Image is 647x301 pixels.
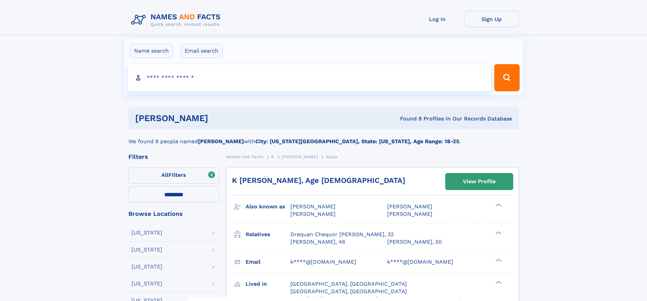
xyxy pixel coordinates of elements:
[128,211,219,217] div: Browse Locations
[131,264,162,269] div: [US_STATE]
[128,167,219,184] label: Filters
[387,203,432,210] span: [PERSON_NAME]
[282,152,318,161] a: [PERSON_NAME]
[271,154,274,159] span: R
[446,173,513,190] a: View Profile
[387,238,442,246] a: [PERSON_NAME], 50
[290,211,336,217] span: [PERSON_NAME]
[494,258,502,262] div: ❯
[494,203,502,207] div: ❯
[128,64,491,91] input: search input
[180,44,223,58] label: Email search
[128,129,519,146] div: We found 8 people named with .
[463,174,496,189] div: View Profile
[282,154,318,159] span: [PERSON_NAME]
[326,154,338,159] span: Kayla
[465,11,519,27] a: Sign Up
[128,154,219,160] div: Filters
[290,231,394,238] a: Drequan Chequor [PERSON_NAME], 32
[131,247,162,252] div: [US_STATE]
[246,201,290,212] h3: Also known as
[494,64,519,91] button: Search Button
[131,281,162,286] div: [US_STATE]
[128,11,226,29] img: Logo Names and Facts
[246,256,290,268] h3: Email
[290,281,407,287] span: [GEOGRAPHIC_DATA], [GEOGRAPHIC_DATA]
[246,229,290,240] h3: Relatives
[131,230,162,236] div: [US_STATE]
[198,138,244,145] b: [PERSON_NAME]
[494,280,502,284] div: ❯
[130,44,173,58] label: Name search
[290,238,345,246] a: [PERSON_NAME], 46
[290,203,336,210] span: [PERSON_NAME]
[246,278,290,290] h3: Lived in
[135,114,304,123] h1: [PERSON_NAME]
[161,172,168,178] span: All
[304,115,512,123] div: Found 8 Profiles In Our Records Database
[387,211,432,217] span: [PERSON_NAME]
[232,176,405,185] a: K [PERSON_NAME], Age [DEMOGRAPHIC_DATA]
[255,138,459,145] b: City: [US_STATE][GEOGRAPHIC_DATA], State: [US_STATE], Age Range: 18-25
[290,288,407,295] span: [GEOGRAPHIC_DATA], [GEOGRAPHIC_DATA]
[494,230,502,235] div: ❯
[410,11,465,27] a: Log In
[226,152,264,161] a: Names and Facts
[271,152,274,161] a: R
